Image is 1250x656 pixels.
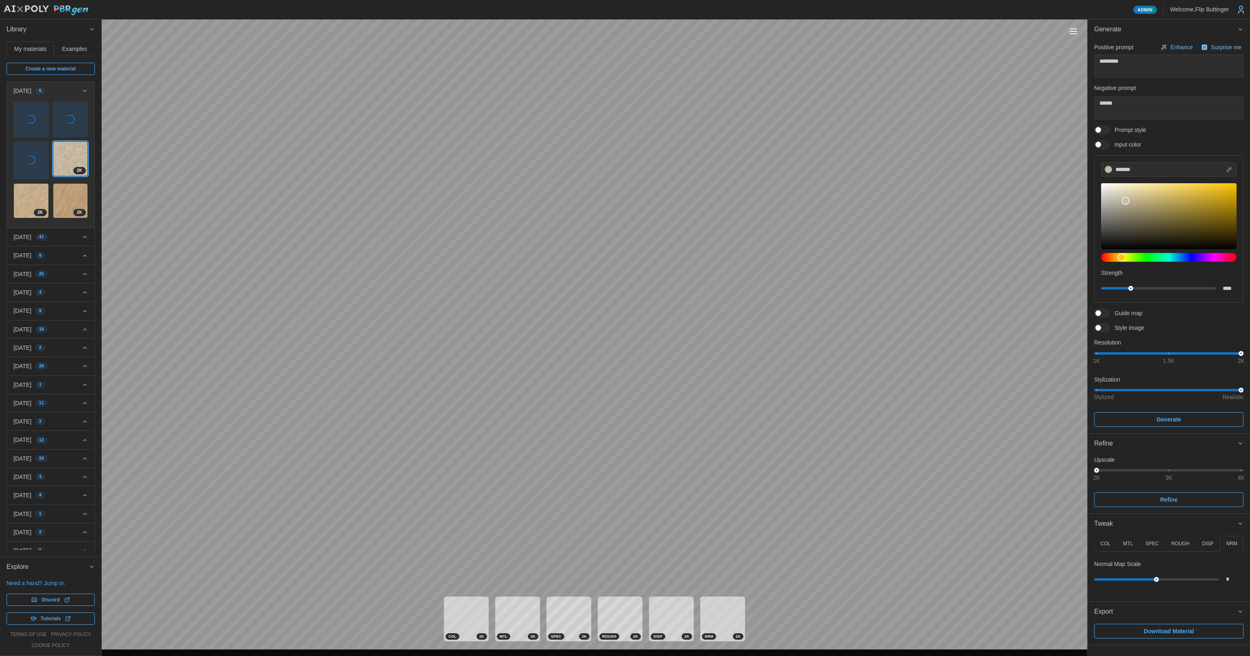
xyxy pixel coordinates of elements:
[448,634,457,639] span: COL
[14,184,48,218] img: BWlMXAWIdTmoKaRY5Zdw
[7,486,94,504] button: [DATE]4
[1156,412,1181,426] span: Generate
[1094,43,1133,51] p: Positive prompt
[1160,493,1178,507] span: Refine
[1110,126,1146,134] span: Prompt style
[1088,622,1250,645] div: Export
[705,634,713,639] span: NRM
[1202,540,1213,547] p: DISP
[14,46,46,52] span: My materials
[13,417,31,426] p: [DATE]
[7,505,94,523] button: [DATE]1
[53,141,88,177] a: OxJlegAOsbVvB9DZ5l192K
[13,546,31,555] p: [DATE]
[13,307,31,315] p: [DATE]
[13,362,31,370] p: [DATE]
[7,394,94,412] button: [DATE]11
[7,579,95,587] p: Need a hand? Jump in:
[39,547,42,554] span: 6
[41,613,61,624] span: Tutorials
[39,511,42,517] span: 1
[39,252,42,259] span: 9
[39,382,42,388] span: 1
[42,594,60,606] span: Discord
[7,468,94,486] button: [DATE]4
[500,634,507,639] span: MTL
[26,63,76,75] span: Create a new material
[1094,338,1243,347] p: Resolution
[7,450,94,467] button: [DATE]20
[1110,309,1142,317] span: Guide map
[39,271,44,277] span: 25
[1088,514,1250,534] button: Tweak
[1094,439,1237,449] div: Refine
[1094,514,1237,534] span: Tweak
[13,436,31,444] p: [DATE]
[7,246,94,264] button: [DATE]9
[1088,20,1250,39] button: Generate
[1110,324,1144,332] span: Style image
[1094,375,1243,384] p: Stylization
[62,46,87,52] span: Examples
[1158,42,1195,53] button: Enhance
[1101,269,1237,277] p: Strength
[7,357,94,375] button: [DATE]26
[1094,20,1237,39] span: Generate
[39,289,42,296] span: 4
[39,363,44,369] span: 26
[13,325,31,333] p: [DATE]
[13,251,31,259] p: [DATE]
[7,302,94,320] button: [DATE]9
[53,183,88,219] a: Vze7sZucemzIr9AXp1xj2K
[39,437,44,443] span: 12
[13,528,31,536] p: [DATE]
[13,344,31,352] p: [DATE]
[31,642,70,649] a: cookie policy
[13,454,31,463] p: [DATE]
[1094,602,1237,622] span: Export
[13,270,31,278] p: [DATE]
[39,234,44,240] span: 41
[51,631,91,638] a: privacy policy
[1137,6,1152,13] span: Admin
[39,326,44,333] span: 16
[7,523,94,541] button: [DATE]2
[39,88,42,94] span: 6
[1211,43,1243,51] p: Surprise me
[1088,454,1250,513] div: Refine
[39,474,42,480] span: 4
[736,634,741,639] span: 2 K
[531,634,535,639] span: 2 K
[7,100,94,228] div: [DATE]6
[582,634,587,639] span: 2 K
[1094,492,1243,507] button: Refine
[1170,43,1194,51] p: Enhance
[37,209,43,216] span: 2 K
[684,634,689,639] span: 2 K
[551,634,562,639] span: SPEC
[53,142,88,176] img: OxJlegAOsbVvB9DZ5l19
[39,400,44,406] span: 11
[13,510,31,518] p: [DATE]
[39,455,44,462] span: 20
[3,5,89,16] img: AIxPoly PBRgen
[1094,412,1243,427] button: Generate
[1068,26,1079,37] button: Toggle viewport controls
[7,412,94,430] button: [DATE]2
[13,183,49,219] a: BWlMXAWIdTmoKaRY5Zdw2K
[13,399,31,407] p: [DATE]
[1094,456,1243,464] p: Upscale
[1094,624,1243,638] button: Download Material
[1123,540,1133,547] p: MTL
[39,492,42,498] span: 4
[1094,84,1243,92] p: Negative prompt
[602,634,616,639] span: ROUGH
[1088,534,1250,601] div: Tweak
[7,542,94,559] button: [DATE]6
[1088,602,1250,622] button: Export
[7,557,89,577] span: Explore
[7,339,94,357] button: [DATE]2
[13,473,31,481] p: [DATE]
[7,594,95,606] a: Discord
[1088,434,1250,454] button: Refine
